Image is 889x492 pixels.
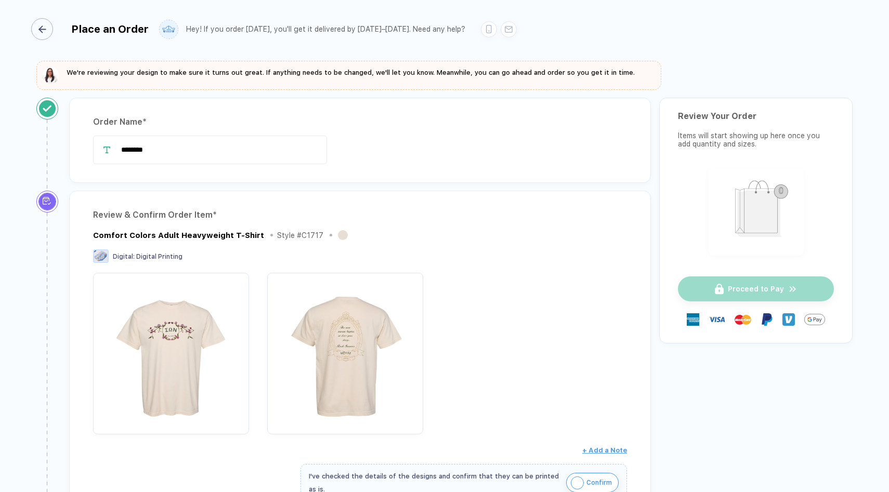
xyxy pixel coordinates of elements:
div: Review Your Order [678,111,834,121]
img: Venmo [782,313,795,326]
img: express [687,313,699,326]
div: Review & Confirm Order Item [93,207,627,223]
div: Hey! If you order [DATE], you'll get it delivered by [DATE]–[DATE]. Need any help? [186,25,465,34]
img: sophie [43,67,59,84]
img: Paypal [761,313,773,326]
div: Order Name [93,114,627,130]
img: visa [709,311,725,328]
span: We're reviewing your design to make sure it turns out great. If anything needs to be changed, we'... [67,69,635,76]
div: Place an Order [71,23,149,35]
img: icon [571,476,584,489]
img: master-card [735,311,751,328]
img: GPay [804,309,825,330]
span: Digital Printing [136,253,182,260]
img: f2ec9ff7-e5f5-4021-8691-c9a1bb547b9a_nt_back_1755327394963.jpg [272,278,418,423]
span: Digital : [113,253,135,260]
img: shopping_bag.png [713,174,799,249]
button: + Add a Note [582,442,627,459]
img: Digital [93,249,109,263]
button: We're reviewing your design to make sure it turns out great. If anything needs to be changed, we'... [43,67,635,84]
img: f2ec9ff7-e5f5-4021-8691-c9a1bb547b9a_nt_front_1755327394961.jpg [98,278,244,423]
div: Items will start showing up here once you add quantity and sizes. [678,131,834,148]
div: Style # C1717 [277,231,323,240]
span: + Add a Note [582,446,627,454]
div: Comfort Colors Adult Heavyweight T-Shirt [93,231,264,240]
img: user profile [160,20,178,38]
span: Confirm [586,474,612,491]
